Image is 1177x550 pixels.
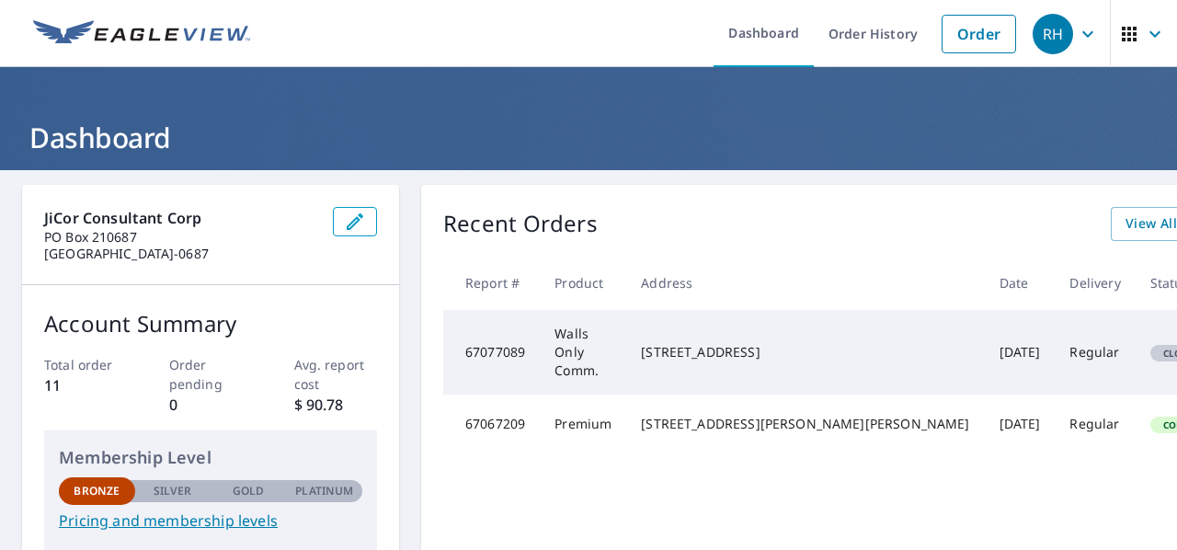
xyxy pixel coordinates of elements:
[33,20,250,48] img: EV Logo
[540,256,626,310] th: Product
[540,310,626,395] td: Walls Only Comm.
[22,119,1155,156] h1: Dashboard
[1033,14,1073,54] div: RH
[233,483,264,499] p: Gold
[540,395,626,453] td: Premium
[44,355,128,374] p: Total order
[44,246,318,262] p: [GEOGRAPHIC_DATA]-0687
[294,394,378,416] p: $ 90.78
[1055,395,1135,453] td: Regular
[44,307,377,340] p: Account Summary
[443,207,598,241] p: Recent Orders
[942,15,1016,53] a: Order
[44,229,318,246] p: PO Box 210687
[59,510,362,532] a: Pricing and membership levels
[59,445,362,470] p: Membership Level
[985,310,1056,395] td: [DATE]
[985,395,1056,453] td: [DATE]
[626,256,984,310] th: Address
[641,343,969,361] div: [STREET_ADDRESS]
[74,483,120,499] p: Bronze
[294,355,378,394] p: Avg. report cost
[443,395,540,453] td: 67067209
[1055,256,1135,310] th: Delivery
[641,415,969,433] div: [STREET_ADDRESS][PERSON_NAME][PERSON_NAME]
[985,256,1056,310] th: Date
[295,483,353,499] p: Platinum
[44,207,318,229] p: JiCor Consultant Corp
[169,394,253,416] p: 0
[443,310,540,395] td: 67077089
[169,355,253,394] p: Order pending
[1055,310,1135,395] td: Regular
[443,256,540,310] th: Report #
[44,374,128,396] p: 11
[154,483,192,499] p: Silver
